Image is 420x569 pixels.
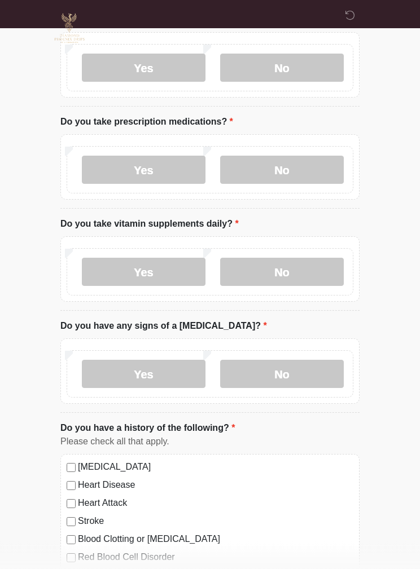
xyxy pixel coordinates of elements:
label: Heart Disease [78,479,353,492]
label: Do you have any signs of a [MEDICAL_DATA]? [60,320,267,333]
label: No [220,360,344,389]
input: Heart Attack [67,500,76,509]
label: Yes [82,54,205,82]
label: Do you take vitamin supplements daily? [60,218,239,231]
label: Yes [82,156,205,184]
label: Do you take prescription medications? [60,116,233,129]
input: Stroke [67,518,76,527]
label: [MEDICAL_DATA] [78,461,353,474]
label: Blood Clotting or [MEDICAL_DATA] [78,533,353,546]
label: No [220,54,344,82]
input: [MEDICAL_DATA] [67,464,76,473]
label: Yes [82,360,205,389]
label: No [220,156,344,184]
img: Diamond Phoenix Drips IV Hydration Logo [49,8,90,49]
div: Please check all that apply. [60,435,360,449]
label: Stroke [78,515,353,528]
label: Yes [82,258,205,286]
label: Do you have a history of the following? [60,422,235,435]
label: No [220,258,344,286]
input: Blood Clotting or [MEDICAL_DATA] [67,536,76,545]
label: Heart Attack [78,497,353,510]
label: Red Blood Cell Disorder [78,551,353,564]
input: Red Blood Cell Disorder [67,554,76,563]
input: Heart Disease [67,482,76,491]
